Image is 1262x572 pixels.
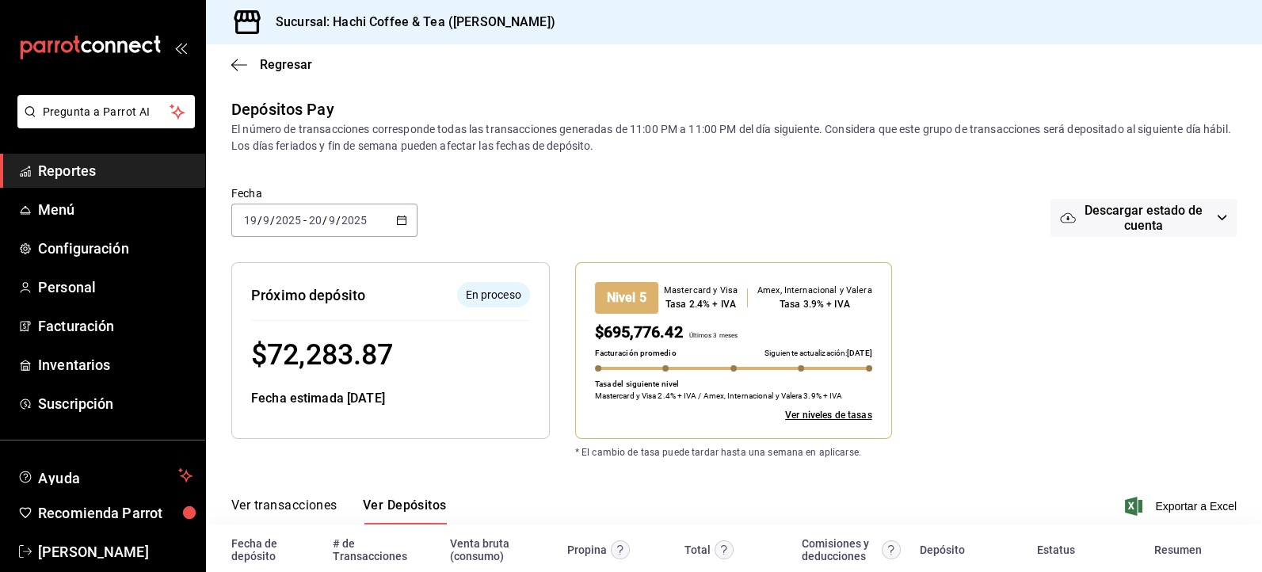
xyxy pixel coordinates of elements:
span: [PERSON_NAME] [38,541,193,562]
button: open_drawer_menu [174,41,187,54]
div: Fecha estimada [DATE] [251,389,530,408]
div: Total [684,543,711,556]
button: Ver Depósitos [363,498,447,524]
button: Ver transacciones [231,498,337,524]
input: -- [308,214,322,227]
div: Fecha de depósito [231,537,314,562]
div: navigation tabs [231,498,447,524]
p: Tasa del siguiente nivel [595,378,679,390]
a: Ver todos los niveles de tasas [785,408,872,422]
span: / [257,214,262,227]
div: El número de transacciones corresponde todas las transacciones generadas de 11:00 PM a 11:00 PM d... [231,121,1237,154]
span: Recomienda Parrot [38,502,193,524]
span: En proceso [459,287,527,303]
span: $695,776.42 [595,322,683,341]
svg: Las propinas mostradas excluyen toda configuración de retención. [611,540,630,559]
p: Siguiente actualización: [764,347,872,359]
input: -- [262,214,270,227]
span: - [303,214,307,227]
span: Ayuda [38,466,172,485]
button: Pregunta a Parrot AI [17,95,195,128]
span: Reportes [38,160,193,181]
div: Comisiones y deducciones [802,537,878,562]
span: Pregunta a Parrot AI [43,104,170,120]
div: Próximo depósito [251,284,365,306]
span: Suscripción [38,393,193,414]
h3: Sucursal: Hachi Coffee & Tea ([PERSON_NAME]) [263,13,555,32]
span: Personal [38,276,193,298]
span: Inventarios [38,354,193,376]
div: Venta bruta (consumo) [450,537,548,562]
div: Tasa 3.9% + IVA [757,297,872,311]
svg: Contempla comisión de ventas y propinas, IVA, cancelaciones y devoluciones. [882,540,901,559]
span: / [270,214,275,227]
span: Configuración [38,238,193,259]
label: Fecha [231,188,417,199]
span: Descargar estado de cuenta [1076,203,1210,233]
span: $ 72,283.87 [251,338,393,372]
span: / [336,214,341,227]
div: Resumen [1154,543,1202,556]
p: Facturación promedio [595,347,677,359]
div: Estatus [1037,543,1075,556]
div: Tasa 2.4% + IVA [664,297,738,311]
div: # de Transacciones [333,537,431,562]
input: ---- [341,214,368,227]
div: Depósitos Pay [231,97,334,121]
div: El depósito aún no se ha enviado a tu cuenta bancaria. [457,282,530,307]
div: * El cambio de tasa puede tardar hasta una semana en aplicarse. [550,420,1066,460]
p: Últimos 3 meses [683,331,738,344]
div: Amex, Internacional y Valera [757,284,872,298]
div: Nivel 5 [595,282,658,314]
button: Descargar estado de cuenta [1050,199,1237,237]
a: Pregunta a Parrot AI [11,115,195,132]
span: Facturación [38,315,193,337]
div: Depósito [920,543,965,556]
span: / [322,214,327,227]
input: ---- [275,214,302,227]
span: Menú [38,199,193,220]
span: Regresar [260,57,312,72]
input: -- [328,214,336,227]
span: [DATE] [847,349,872,357]
svg: Este monto equivale al total de la venta más otros abonos antes de aplicar comisión e IVA. [715,540,734,559]
button: Exportar a Excel [1128,497,1237,516]
p: Mastercard y Visa 2.4% + IVA / Amex, Internacional y Valera 3.9% + IVA [595,390,843,402]
div: Mastercard y Visa [664,284,738,298]
div: Propina [567,543,607,556]
button: Regresar [231,57,312,72]
input: -- [243,214,257,227]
